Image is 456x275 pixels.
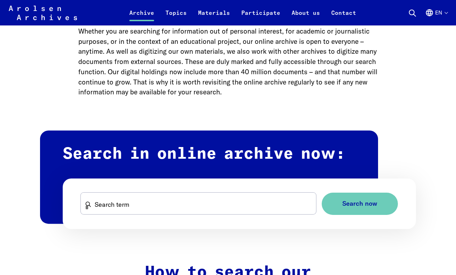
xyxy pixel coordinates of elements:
[40,130,378,224] h2: Search in online archive now:
[124,8,160,25] a: Archive
[425,8,447,25] button: English, language selection
[192,8,236,25] a: Materials
[236,8,286,25] a: Participate
[342,200,377,207] span: Search now
[124,4,362,21] nav: Primary
[322,193,398,215] button: Search now
[326,8,362,25] a: Contact
[160,8,192,25] a: Topics
[78,26,378,97] p: Whether you are searching for information out of personal interest, for academic or journalistic ...
[286,8,326,25] a: About us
